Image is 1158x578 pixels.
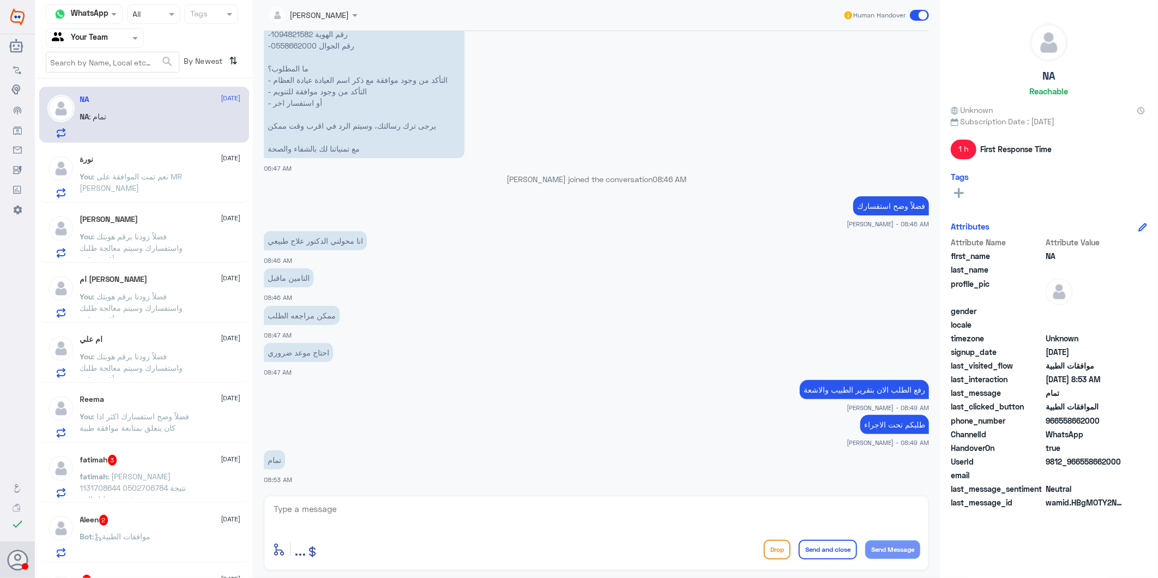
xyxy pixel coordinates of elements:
span: 08:46 AM [653,174,686,184]
img: defaultAdmin.png [47,95,75,122]
span: 08:53 AM [264,476,292,483]
p: 28/9/2025, 8:49 AM [800,380,929,399]
span: first_name [951,250,1044,262]
span: [DATE] [221,393,241,403]
span: : موافقات الطبية [93,532,151,541]
span: ... [294,539,306,559]
h5: fatimah [80,455,117,466]
span: null [1046,319,1125,330]
span: : [PERSON_NAME] 1131708644 0502706784 نتيجة فحص تحليل الدم [80,472,186,504]
span: timezone [951,333,1044,344]
span: [DATE] [221,153,241,163]
span: last_interaction [951,374,1044,385]
h5: NA [1043,70,1056,82]
span: : فضلاً زودنا برقم هويتك واستفسارك وسيتم معالجة طلبك بأقرب وقت. [80,292,183,324]
span: NA [1046,250,1125,262]
span: ChannelId [951,429,1044,440]
img: defaultAdmin.png [47,155,75,182]
button: Drop [764,540,791,559]
span: 2025-09-28T05:53:10.952Z [1046,374,1125,385]
span: last_message_sentiment [951,483,1044,495]
p: 28/9/2025, 8:47 AM [264,306,340,325]
span: wamid.HBgMOTY2NTU4NjYyMDAwFQIAEhgUM0E4NzgwNkZGMzgwNzEyNjI1MTcA [1046,497,1125,508]
span: [PERSON_NAME] - 08:49 AM [847,438,929,447]
p: 28/9/2025, 8:46 AM [264,231,367,250]
h6: Attributes [951,221,990,231]
span: 08:47 AM [264,332,292,339]
span: الموافقات الطبية [1046,401,1125,412]
p: 28/9/2025, 8:49 AM [860,415,929,434]
span: 2 [1046,429,1125,440]
span: [DATE] [221,333,241,343]
span: profile_pic [951,278,1044,303]
span: null [1046,305,1125,317]
p: 28/9/2025, 8:47 AM [264,343,333,362]
h5: Reema [80,395,105,404]
p: 28/9/2025, 8:53 AM [264,450,285,469]
span: 9812_966558662000 [1046,456,1125,467]
h5: عبدالله بن عبدالرحمن [80,215,138,224]
img: Widebot Logo [10,8,25,26]
span: [DATE] [221,454,241,464]
span: تمام [1046,387,1125,399]
span: NA [80,112,89,121]
i: check [11,517,24,531]
img: defaultAdmin.png [47,515,75,542]
span: 2025-09-25T13:36:31.39Z [1046,346,1125,358]
p: [PERSON_NAME] joined the conversation [264,173,929,185]
span: You [80,232,93,241]
span: 0 [1046,483,1125,495]
span: موافقات الطبية [1046,360,1125,371]
i: ⇅ [230,52,238,70]
h6: Tags [951,172,969,182]
span: 08:47 AM [264,369,292,376]
span: last_message_id [951,497,1044,508]
span: : تمام [89,112,107,121]
span: : نعم تمت الموافقة على MR [PERSON_NAME] [80,172,183,192]
img: defaultAdmin.png [47,215,75,242]
span: 08:46 AM [264,257,292,264]
span: [PERSON_NAME] - 08:49 AM [847,403,929,412]
span: UserId [951,456,1044,467]
img: whatsapp.png [52,6,68,22]
img: defaultAdmin.png [47,335,75,362]
span: [PERSON_NAME] - 08:46 AM [847,219,929,228]
button: Avatar [7,550,28,570]
img: defaultAdmin.png [1030,24,1067,61]
span: You [80,352,93,361]
span: 3 [108,455,117,466]
input: Search by Name, Local etc… [46,52,179,72]
button: Send and close [799,540,857,559]
h5: Aleen [80,515,108,526]
span: true [1046,442,1125,454]
span: signup_date [951,346,1044,358]
span: [DATE] [221,213,241,223]
span: fatimah [80,472,108,481]
span: : فضلاً زودنا برقم هويتك واستفسارك وسيتم معالجة طلبك بأقرب وقت. [80,352,183,384]
span: null [1046,469,1125,481]
h5: ام علي [80,335,103,344]
p: 28/9/2025, 8:46 AM [264,268,313,287]
span: HandoverOn [951,442,1044,454]
p: 28/9/2025, 8:46 AM [853,196,929,215]
span: You [80,172,93,181]
span: : فضلاً وضح استفسارك اكثر اذا كان يتعلق بمتابعة موافقة طبية [80,412,190,432]
span: email [951,469,1044,481]
span: [DATE] [221,514,241,524]
h6: Reachable [1030,86,1069,96]
span: You [80,292,93,301]
span: last_message [951,387,1044,399]
h5: NA [80,95,89,104]
span: gender [951,305,1044,317]
img: defaultAdmin.png [1046,278,1073,305]
span: search [161,55,174,68]
span: 966558662000 [1046,415,1125,426]
button: ... [294,537,306,562]
span: 2 [99,515,108,526]
span: By Newest [179,52,225,74]
span: [DATE] [221,93,241,103]
span: Unknown [1046,333,1125,344]
span: First Response Time [980,143,1052,155]
span: 06:47 AM [264,165,292,172]
span: [DATE] [221,273,241,283]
